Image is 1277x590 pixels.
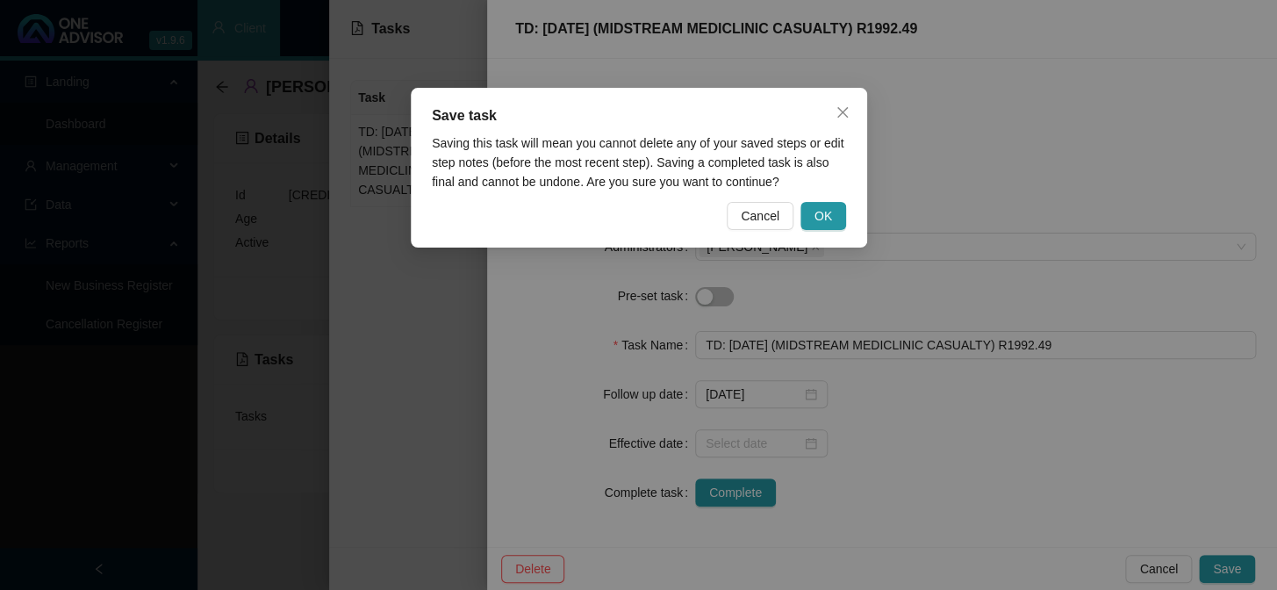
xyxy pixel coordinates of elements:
[800,202,845,230] button: OK
[432,133,846,191] div: Saving this task will mean you cannot delete any of your saved steps or edit step notes (before t...
[727,202,793,230] button: Cancel
[814,206,831,226] span: OK
[836,105,850,119] span: close
[432,105,846,126] div: Save task
[741,206,779,226] span: Cancel
[829,98,857,126] button: Close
